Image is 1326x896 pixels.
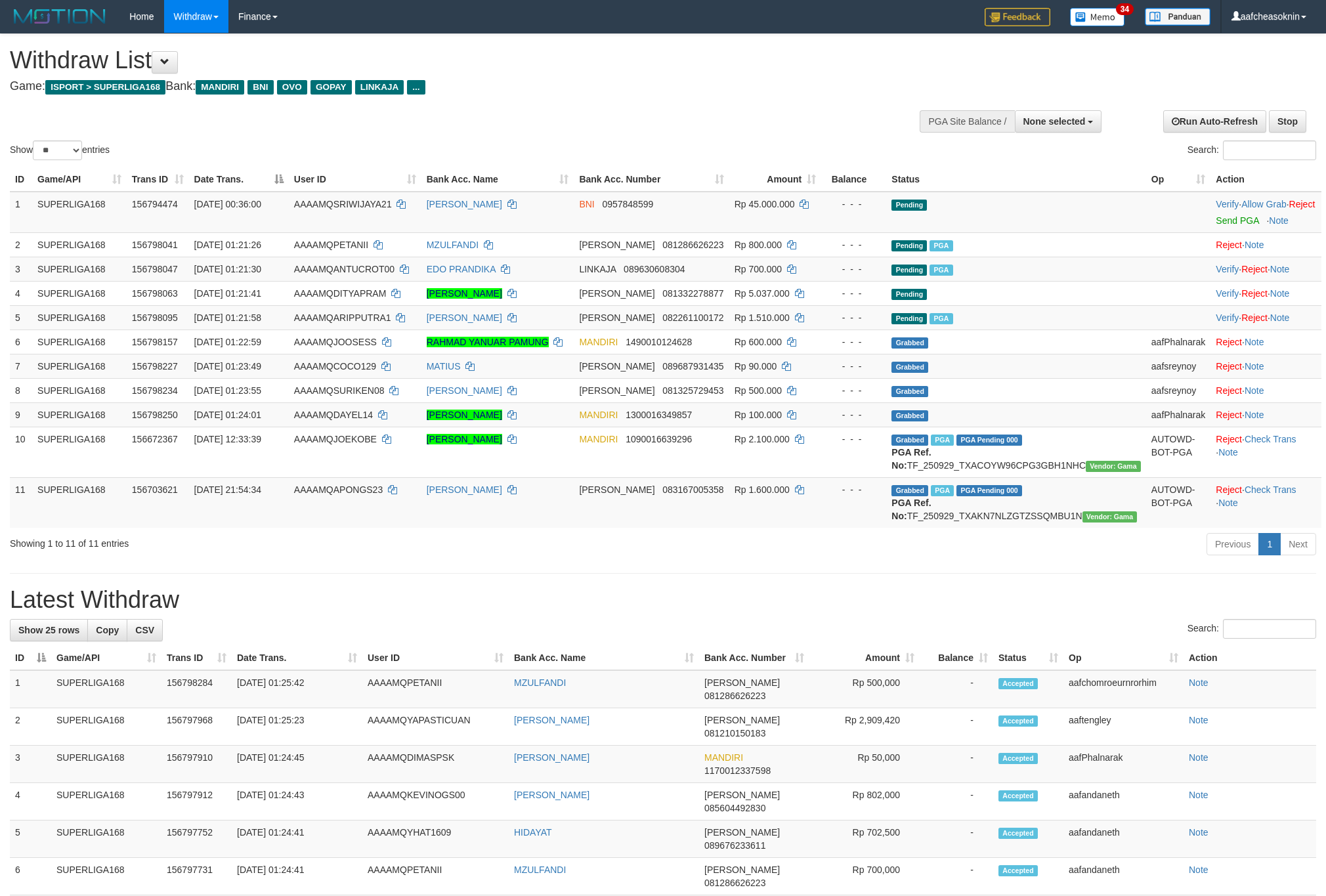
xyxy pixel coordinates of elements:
td: 11 [10,477,32,528]
span: AAAAMQARIPPUTRA1 [294,312,391,323]
td: SUPERLIGA168 [32,402,127,427]
span: [DATE] 01:21:26 [194,240,261,250]
td: Rp 802,000 [809,783,920,821]
span: Rp 600.000 [735,337,782,347]
b: PGA Ref. No: [891,498,931,521]
span: [PERSON_NAME] [579,484,654,495]
td: 4 [10,783,51,821]
a: Copy [87,619,127,641]
span: [DATE] 01:23:49 [194,361,261,372]
td: aafsreynoy [1146,354,1211,378]
span: Copy 1090016639296 to clipboard [626,434,692,444]
td: AAAAMQPETANII [362,670,509,708]
a: Note [1245,337,1264,347]
span: BNI [247,80,273,95]
th: Amount: activate to sort column ascending [809,646,920,670]
th: Bank Acc. Number: activate to sort column ascending [574,167,729,192]
a: Note [1189,677,1208,688]
a: Run Auto-Refresh [1163,110,1266,133]
td: - [920,746,993,783]
span: Pending [891,265,927,276]
span: Marked by aafchhiseyha [931,485,954,496]
span: Marked by aafandaneth [930,240,952,251]
a: [PERSON_NAME] [427,312,502,323]
span: Copy 1490010124628 to clipboard [626,337,692,347]
a: Next [1280,533,1316,555]
span: Rp 800.000 [735,240,782,250]
a: MZULFANDI [514,864,566,875]
span: [DATE] 00:36:00 [194,199,261,209]
th: Status [886,167,1145,192]
span: Marked by aafsengchandara [931,435,954,446]
td: 156797910 [161,746,232,783]
span: AAAAMQJOOSESS [294,337,377,347]
td: 3 [10,746,51,783]
span: Copy 081286626223 to clipboard [704,691,765,701]
span: ISPORT > SUPERLIGA168 [45,80,165,95]
span: Copy 0957848599 to clipboard [602,199,653,209]
span: Rp 5.037.000 [735,288,790,299]
span: Pending [891,289,927,300]
td: [DATE] 01:25:42 [232,670,362,708]
td: · [1210,232,1321,257]
a: Note [1270,264,1290,274]
td: SUPERLIGA168 [32,354,127,378]
td: aafandaneth [1063,783,1184,821]
a: Verify [1216,264,1239,274]
a: [PERSON_NAME] [514,752,589,763]
a: Check Trans [1245,434,1296,444]
a: Note [1189,790,1208,800]
th: User ID: activate to sort column ascending [362,646,509,670]
img: Button%20Memo.svg [1070,8,1125,26]
th: Status: activate to sort column ascending [993,646,1063,670]
th: User ID: activate to sort column ascending [289,167,421,192]
a: Note [1189,752,1208,763]
a: Verify [1216,288,1239,299]
th: Trans ID: activate to sort column ascending [127,167,189,192]
a: Note [1189,827,1208,838]
th: ID [10,167,32,192]
td: SUPERLIGA168 [32,192,127,233]
th: Game/API: activate to sort column ascending [32,167,127,192]
th: Game/API: activate to sort column ascending [51,646,161,670]
span: Grabbed [891,386,928,397]
td: AUTOWD-BOT-PGA [1146,477,1211,528]
td: · [1210,402,1321,427]
span: 156798063 [132,288,178,299]
td: AAAAMQDIMASPSK [362,746,509,783]
span: [PERSON_NAME] [704,715,780,725]
img: MOTION_logo.png [10,7,110,26]
td: SUPERLIGA168 [51,670,161,708]
a: MZULFANDI [514,677,566,688]
span: Copy 089687931435 to clipboard [662,361,723,372]
td: aaftengley [1063,708,1184,746]
label: Search: [1187,619,1316,639]
td: SUPERLIGA168 [32,378,127,402]
td: - [920,670,993,708]
td: [DATE] 01:25:23 [232,708,362,746]
span: 156798250 [132,410,178,420]
span: [PERSON_NAME] [579,288,654,299]
a: [PERSON_NAME] [514,715,589,725]
td: 9 [10,402,32,427]
div: - - - [826,238,881,251]
th: ID: activate to sort column descending [10,646,51,670]
td: SUPERLIGA168 [32,257,127,281]
span: AAAAMQSRIWIJAYA21 [294,199,392,209]
span: AAAAMQANTUCROT00 [294,264,395,274]
span: MANDIRI [704,752,743,763]
td: SUPERLIGA168 [51,821,161,858]
h1: Latest Withdraw [10,587,1316,613]
td: aafPhalnarak [1063,746,1184,783]
span: Show 25 rows [18,625,79,635]
span: 156798095 [132,312,178,323]
a: Note [1270,288,1290,299]
span: PGA Pending [956,435,1022,446]
a: Note [1189,864,1208,875]
span: CSV [135,625,154,635]
td: AAAAMQYAPASTICUAN [362,708,509,746]
th: Op: activate to sort column ascending [1146,167,1211,192]
th: Balance: activate to sort column ascending [920,646,993,670]
a: Previous [1207,533,1259,555]
td: SUPERLIGA168 [32,330,127,354]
